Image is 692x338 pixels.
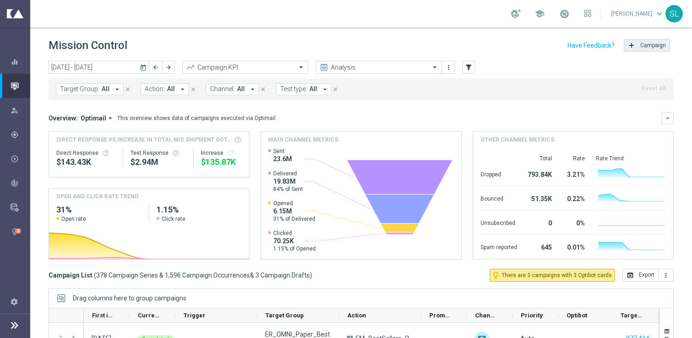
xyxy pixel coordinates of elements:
button: close [189,84,197,94]
div: 0.01% [563,239,585,254]
span: Open rate [61,215,86,223]
ng-select: Campaign KPI [182,61,308,74]
div: Rate [563,155,585,162]
div: Dropped [481,166,517,181]
input: Have Feedback? [568,42,615,49]
div: 0.22% [563,191,585,205]
h4: Main channel metrics [268,136,338,144]
span: school [535,9,545,19]
span: All [102,85,109,93]
i: close [124,86,131,93]
div: Row Groups [73,294,186,302]
span: Campaign [640,42,666,49]
span: Channel: [210,85,235,93]
div: Unsubscribed [481,215,517,229]
button: add Campaign [624,39,670,52]
div: Direct Response [56,149,115,157]
span: 378 Campaign Series & 1,596 Campaign Occurrences [96,271,250,279]
div: This overview shows data of campaigns executed via Optimail [117,114,276,122]
button: more_vert [444,62,453,73]
span: Current Status [138,312,160,319]
span: Target Group [265,312,304,319]
div: Optibot [11,219,30,244]
i: arrow_forward [165,64,172,71]
span: 6.15M [273,207,315,215]
button: Channel: All arrow_drop_down [206,83,259,95]
span: Optibot [567,312,587,319]
div: Execute [11,155,30,163]
i: trending_up [186,63,195,72]
i: filter_alt [465,63,473,71]
div: Mission Control [11,74,30,98]
span: Drag columns here to group campaigns [73,294,186,302]
span: Clicked [273,229,316,237]
span: Promotions [429,312,451,319]
i: today [140,63,148,71]
button: close [331,84,340,94]
i: play_circle_outline [11,155,19,163]
multiple-options-button: Export to CSV [622,271,674,278]
i: close [332,86,339,93]
button: filter_alt [462,61,475,74]
div: Analyze [11,179,30,187]
div: Data Studio [11,203,30,212]
span: First in Range [92,312,114,319]
i: arrow_drop_down [106,114,114,122]
div: 645 [528,239,552,254]
span: There are 3 campaigns with 3 Optibot cards [502,271,612,279]
span: 19.83M [273,177,303,185]
button: open_in_browser Export [622,269,659,282]
i: close [260,86,266,93]
div: Settings [5,289,24,314]
button: keyboard_arrow_down [662,112,674,124]
button: lightbulb_outline There are 3 campaigns with 3 Optibot cards [490,269,615,282]
button: Target Group: All arrow_drop_down [56,83,124,95]
i: refresh [227,149,234,157]
i: equalizer [11,58,19,66]
span: All [167,85,175,93]
span: Target Group: [60,85,99,93]
div: Increase [201,149,242,157]
div: Total [528,155,552,162]
div: Test Response [130,149,185,157]
span: keyboard_arrow_down [654,9,665,19]
button: close [124,84,132,94]
button: Optimail arrow_drop_down [78,114,117,122]
i: close [190,86,196,93]
div: SL [665,5,683,22]
i: preview [319,63,329,72]
i: more_vert [445,64,452,71]
span: 3 Campaign Drafts [255,271,310,279]
button: lightbulb Optibot 3 [10,228,30,235]
input: Select date range [49,61,149,74]
h4: OPEN AND CLICK RATE TREND [56,192,138,201]
button: Mission Control [10,82,30,90]
div: 793.84K [528,166,552,181]
button: arrow_back [149,61,162,74]
a: [PERSON_NAME]keyboard_arrow_down [610,7,665,21]
button: play_circle_outline Execute [10,155,30,163]
h2: 1.15% [157,204,242,215]
i: person_search [11,106,19,114]
span: 23.6M [273,155,292,163]
i: arrow_drop_down [321,85,329,93]
i: arrow_back [152,64,159,71]
div: Dashboard [11,49,30,74]
span: Optimail [81,114,106,122]
ng-select: Analysis [316,61,442,74]
span: Direct Response VS Increase In Total Mid Shipment Dotcom Transaction Amount [56,136,232,144]
span: Trigger [184,312,205,319]
i: lightbulb_outline [492,271,500,279]
button: person_search Explore [10,107,30,114]
div: 3.21% [563,166,585,181]
i: arrow_drop_down [178,85,187,93]
i: gps_fixed [11,131,19,139]
button: Action: All arrow_drop_down [141,83,189,95]
h2: 31% [56,204,141,215]
div: Data Studio [10,204,30,211]
div: 0 [528,215,552,229]
span: & [250,272,254,279]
